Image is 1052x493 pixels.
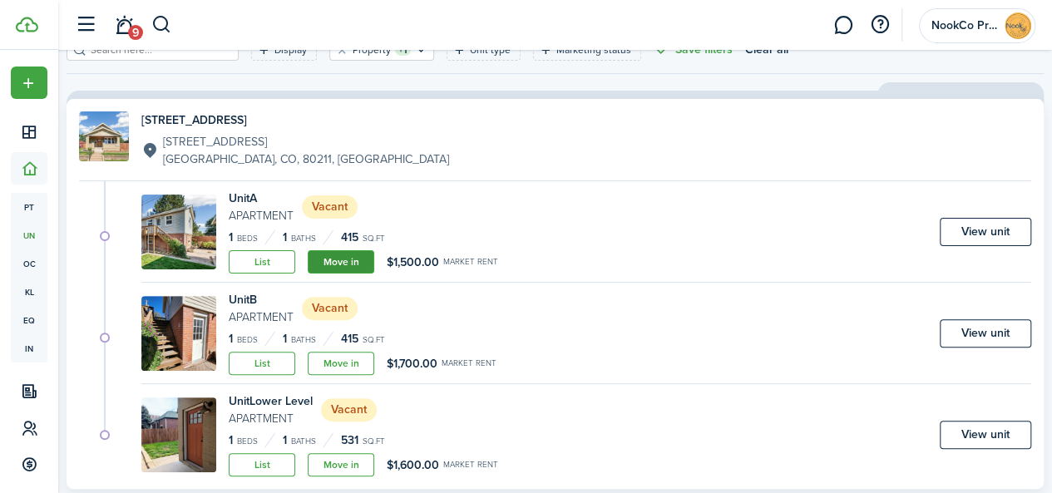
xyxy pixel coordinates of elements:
[363,336,385,344] small: sq.ft
[447,39,521,61] filter-tag: Open filter
[341,229,358,246] span: 415
[11,306,47,334] a: eq
[866,11,894,39] button: Open resource center
[141,195,216,269] img: Unit avatar
[237,234,258,243] small: Beds
[11,334,47,362] a: in
[931,20,998,32] span: NookCo Properties LLC
[443,258,498,266] small: Market rent
[533,39,641,61] filter-tag: Open filter
[940,319,1031,348] a: View unit
[229,431,233,449] span: 1
[291,234,316,243] small: Baths
[229,392,313,410] h4: Unit Lower Level
[70,9,101,41] button: Open sidebar
[128,25,143,40] span: 9
[237,336,258,344] small: Beds
[229,352,295,375] a: List
[229,229,233,246] span: 1
[395,44,411,56] filter-tag-counter: +1
[229,453,295,476] a: List
[940,421,1031,449] a: View unit
[274,42,307,57] filter-tag-label: Display
[387,355,437,372] span: $1,700.00
[827,4,859,47] a: Messaging
[302,195,358,219] status: Vacant
[11,221,47,249] a: un
[283,431,287,449] span: 1
[353,42,391,57] filter-tag-label: Property
[86,42,233,58] input: Search here...
[237,437,258,446] small: Beds
[745,39,788,61] button: Clear all
[108,4,140,47] a: Notifications
[229,291,294,308] h4: Unit B
[335,43,349,57] button: Clear filter
[291,437,316,446] small: Baths
[141,397,216,472] img: Unit avatar
[302,297,358,320] status: Vacant
[79,111,129,161] img: Property avatar
[1005,12,1031,39] img: NookCo Properties LLC
[79,111,1031,168] a: Property avatar[STREET_ADDRESS][STREET_ADDRESS][GEOGRAPHIC_DATA], CO, 80211, [GEOGRAPHIC_DATA]
[229,250,295,274] a: List
[940,218,1031,246] a: View unit
[291,336,316,344] small: Baths
[308,453,374,476] a: Move in
[283,330,287,348] span: 1
[141,111,449,129] h4: [STREET_ADDRESS]
[283,229,287,246] span: 1
[11,67,47,99] button: Open menu
[556,42,631,57] filter-tag-label: Marketing status
[654,39,733,61] button: Save filters
[443,461,498,469] small: Market rent
[163,150,449,168] p: [GEOGRAPHIC_DATA], CO, 80211, [GEOGRAPHIC_DATA]
[329,39,434,61] filter-tag: Open filter
[387,456,439,474] span: $1,600.00
[229,207,294,224] small: Apartment
[442,359,496,367] small: Market rent
[11,249,47,278] a: oc
[11,278,47,306] a: kl
[11,193,47,221] a: pt
[229,410,313,427] small: Apartment
[229,330,233,348] span: 1
[470,42,511,57] filter-tag-label: Unit type
[163,133,449,150] p: [STREET_ADDRESS]
[141,296,216,371] img: Unit avatar
[363,234,385,243] small: sq.ft
[387,254,439,271] span: $1,500.00
[308,250,374,274] a: Move in
[251,39,317,61] filter-tag: Open filter
[341,431,358,449] span: 531
[229,190,294,207] h4: Unit A
[229,308,294,326] small: Apartment
[341,330,358,348] span: 415
[16,17,38,32] img: TenantCloud
[321,398,377,422] status: Vacant
[151,11,172,39] button: Search
[308,352,374,375] a: Move in
[363,437,385,446] small: sq.ft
